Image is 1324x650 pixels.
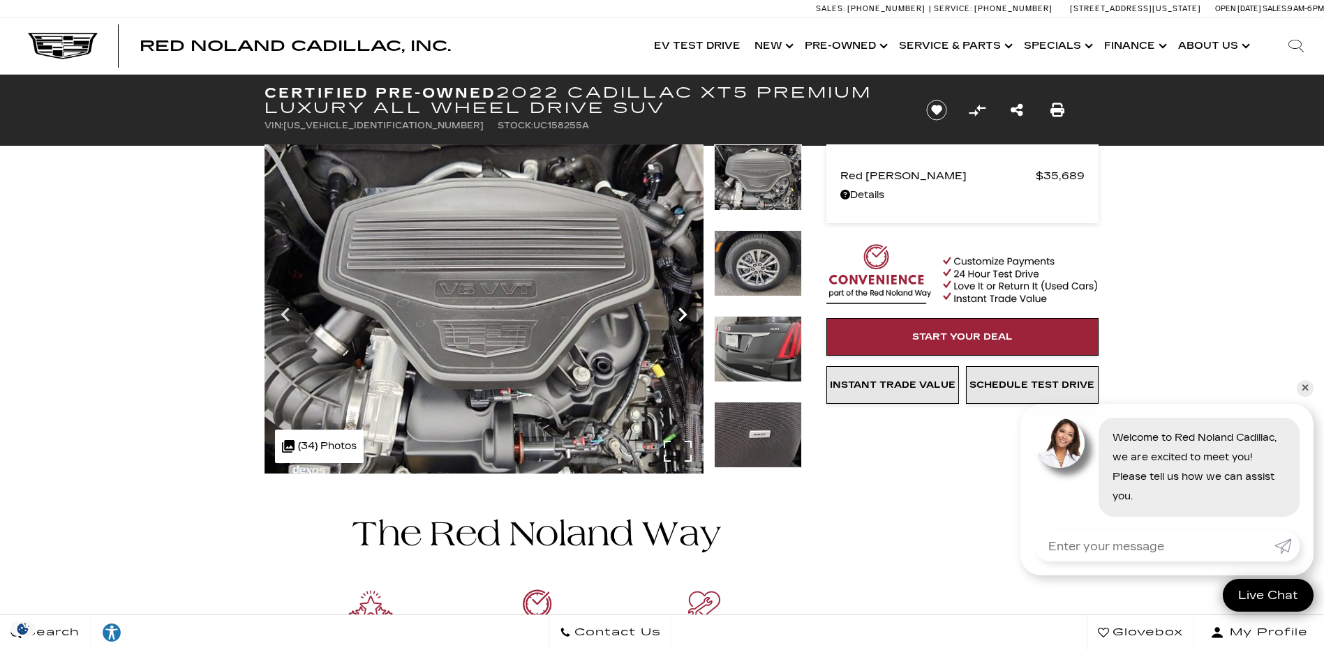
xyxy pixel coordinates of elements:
a: Finance [1097,18,1171,74]
a: Start Your Deal [826,318,1099,356]
a: Submit [1274,531,1300,561]
a: Service & Parts [892,18,1017,74]
a: Instant Trade Value [826,366,959,404]
span: VIN: [265,121,283,130]
a: Contact Us [549,615,672,650]
span: Glovebox [1109,623,1183,642]
a: Specials [1017,18,1097,74]
a: Schedule Test Drive [966,366,1099,404]
a: Details [840,186,1085,205]
span: My Profile [1224,623,1308,642]
a: Red [PERSON_NAME] $35,689 [840,166,1085,186]
span: Start Your Deal [912,331,1013,342]
a: Live Chat [1223,579,1314,612]
a: EV Test Drive [647,18,747,74]
span: Search [22,623,80,642]
span: 9 AM-6 PM [1288,4,1324,13]
span: Contact Us [571,623,661,642]
section: Click to Open Cookie Consent Modal [7,621,39,636]
div: Explore your accessibility options [91,622,133,643]
span: [US_VEHICLE_IDENTIFICATION_NUMBER] [283,121,484,130]
img: Opt-Out Icon [7,621,39,636]
span: Sales: [816,4,845,13]
span: [PHONE_NUMBER] [974,4,1052,13]
img: Cadillac Dark Logo with Cadillac White Text [28,33,98,59]
span: Sales: [1263,4,1288,13]
span: Live Chat [1231,587,1305,603]
img: Certified Used 2022 Stellar Black Metallic Cadillac Premium Luxury image 32 [714,316,802,382]
a: Print this Certified Pre-Owned 2022 Cadillac XT5 Premium Luxury All Wheel Drive SUV [1050,100,1064,120]
span: Schedule Test Drive [969,379,1094,391]
span: [PHONE_NUMBER] [847,4,925,13]
span: Service: [934,4,972,13]
a: New [747,18,798,74]
button: Save vehicle [921,99,952,121]
a: Service: [PHONE_NUMBER] [929,5,1056,13]
div: Welcome to Red Noland Cadillac, we are excited to meet you! Please tell us how we can assist you. [1099,418,1300,517]
input: Enter your message [1034,531,1274,561]
div: Next [669,294,697,335]
img: Certified Used 2022 Stellar Black Metallic Cadillac Premium Luxury image 30 [265,144,704,474]
img: Certified Used 2022 Stellar Black Metallic Cadillac Premium Luxury image 33 [714,402,802,468]
button: Open user profile menu [1194,615,1324,650]
span: Red [PERSON_NAME] [840,166,1036,186]
span: Red Noland Cadillac, Inc. [140,38,451,54]
a: Explore your accessibility options [91,615,133,650]
button: Compare Vehicle [967,100,988,121]
span: $35,689 [1036,166,1085,186]
img: Certified Used 2022 Stellar Black Metallic Cadillac Premium Luxury image 31 [714,230,802,296]
a: Glovebox [1087,615,1194,650]
a: [STREET_ADDRESS][US_STATE] [1070,4,1201,13]
div: Search [1268,18,1324,74]
div: (34) Photos [275,430,364,463]
a: Share this Certified Pre-Owned 2022 Cadillac XT5 Premium Luxury All Wheel Drive SUV [1011,100,1023,120]
a: Sales: [PHONE_NUMBER] [816,5,929,13]
span: Stock: [498,121,533,130]
span: Open [DATE] [1215,4,1261,13]
strong: Certified Pre-Owned [265,84,497,101]
a: Red Noland Cadillac, Inc. [140,39,451,53]
a: Pre-Owned [798,18,892,74]
span: Instant Trade Value [830,379,955,391]
h1: 2022 Cadillac XT5 Premium Luxury All Wheel Drive SUV [265,85,903,116]
div: Previous [272,294,299,335]
img: Certified Used 2022 Stellar Black Metallic Cadillac Premium Luxury image 30 [714,144,802,211]
span: UC158255A [533,121,589,130]
a: About Us [1171,18,1254,74]
img: Agent profile photo [1034,418,1085,468]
